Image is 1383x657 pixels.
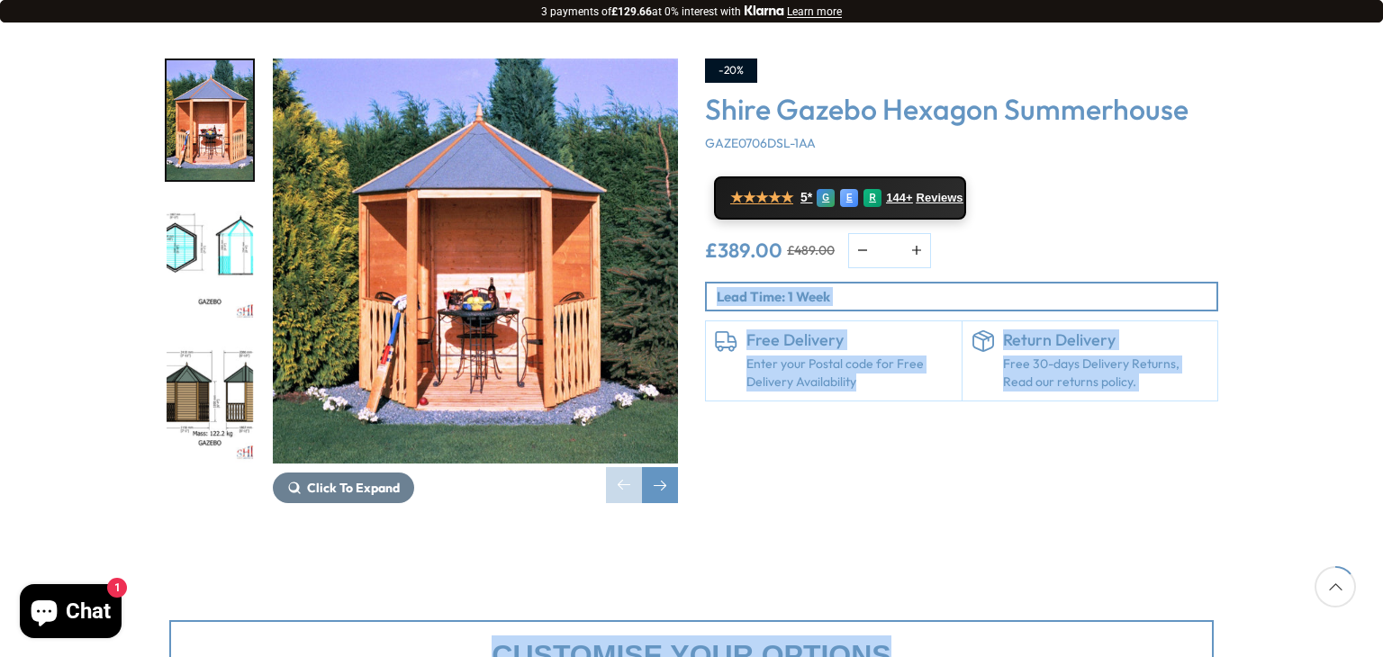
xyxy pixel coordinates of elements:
img: ShireGazebo_35df365f-5782-4d2a-b394-40fe0f8deb3c_200x200.jpg [167,60,253,180]
div: R [863,189,881,207]
button: Click To Expand [273,472,414,503]
a: Enter your Postal code for Free Delivery Availability [746,355,953,391]
div: -20% [705,58,757,83]
img: A5656Gazebo2020mmft_a9fa3a3a-7935-4de7-84ee-ade4ab379727_200x200.jpg [167,342,253,462]
div: Previous slide [606,467,642,503]
a: ★★★★★ 5* G E R 144+ Reviews [714,176,966,220]
p: Lead Time: 1 Week [717,287,1216,306]
div: G [817,189,835,207]
p: Free 30-days Delivery Returns, Read our returns policy. [1003,355,1209,391]
img: A5656Gazebo2020internalmm_c8bbf1ce-2d67-4fa3-b2a0-1e2f5fc652c1_200x200.jpg [167,202,253,321]
div: 1 / 8 [165,58,255,182]
h6: Free Delivery [746,330,953,350]
div: E [840,189,858,207]
span: Click To Expand [307,480,400,496]
del: £489.00 [787,244,835,256]
div: 2 / 8 [165,200,255,323]
div: Next slide [642,467,678,503]
span: 144+ [886,191,912,205]
inbox-online-store-chat: Shopify online store chat [14,584,127,643]
h6: Return Delivery [1003,330,1209,350]
h3: Shire Gazebo Hexagon Summerhouse [705,92,1218,126]
div: 1 / 8 [273,58,678,503]
ins: £389.00 [705,240,782,260]
div: 3 / 8 [165,340,255,463]
span: Reviews [917,191,963,205]
span: ★★★★★ [730,189,793,206]
img: Shire Gazebo Hexagon Summerhouse - Best Shed [273,58,678,463]
span: GAZE0706DSL-1AA [705,135,816,151]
